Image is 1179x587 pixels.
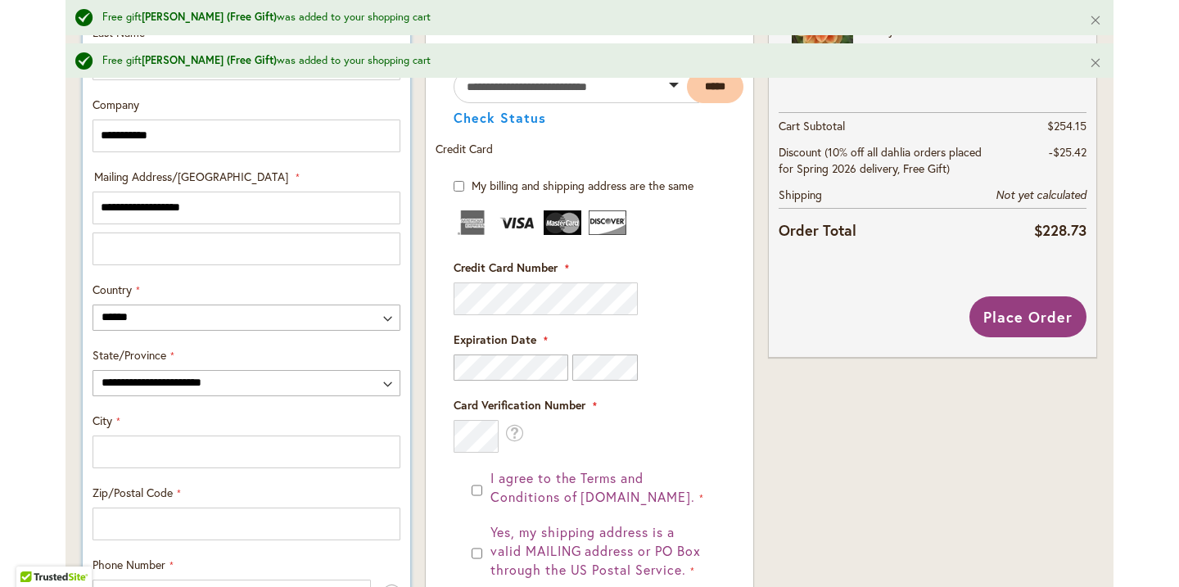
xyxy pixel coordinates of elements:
[142,10,277,24] strong: [PERSON_NAME] (Free Gift)
[996,187,1086,202] span: Not yet calculated
[454,332,536,347] span: Expiration Date
[490,469,695,505] span: I agree to the Terms and Conditions of [DOMAIN_NAME].
[779,144,982,176] span: Discount (10% off all dahlia orders placed for Spring 2026 delivery, Free Gift)
[142,53,277,67] strong: [PERSON_NAME] (Free Gift)
[1034,220,1086,240] span: $228.73
[969,296,1086,337] button: Place Order
[102,10,1064,25] div: Free gift was added to your shopping cart
[93,413,112,428] span: City
[436,141,493,156] span: Credit Card
[454,210,491,235] img: American Express
[93,347,166,363] span: State/Province
[1049,144,1086,160] span: -$25.42
[93,282,132,297] span: Country
[93,485,173,500] span: Zip/Postal Code
[779,218,856,242] strong: Order Total
[983,307,1073,327] span: Place Order
[544,210,581,235] img: MasterCard
[102,53,1064,69] div: Free gift was added to your shopping cart
[454,111,546,124] button: Check Status
[94,169,288,184] span: Mailing Address/[GEOGRAPHIC_DATA]
[93,557,165,572] span: Phone Number
[1047,118,1086,133] span: $254.15
[499,210,536,235] img: Visa
[779,112,984,139] th: Cart Subtotal
[589,210,626,235] img: Discover
[12,529,58,575] iframe: Launch Accessibility Center
[779,187,822,202] span: Shipping
[454,260,558,275] span: Credit Card Number
[93,97,139,112] span: Company
[454,397,585,413] span: Card Verification Number
[490,523,701,578] span: Yes, my shipping address is a valid MAILING address or PO Box through the US Postal Service.
[472,178,693,193] span: My billing and shipping address are the same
